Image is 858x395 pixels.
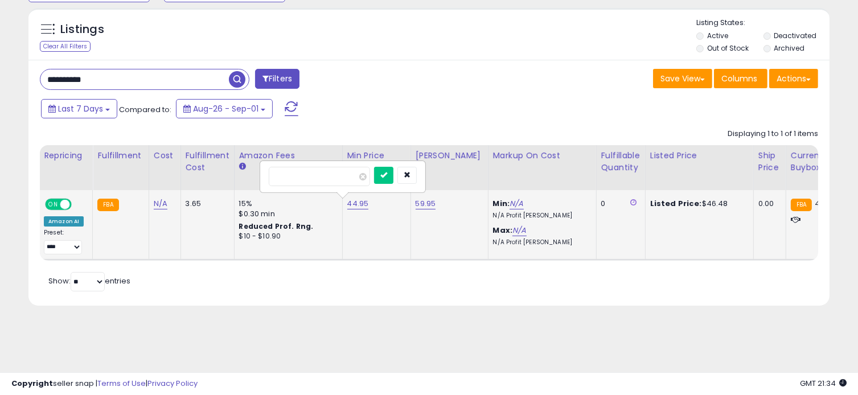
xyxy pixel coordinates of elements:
button: Filters [255,69,299,89]
a: Terms of Use [97,378,146,389]
div: Preset: [44,229,84,254]
button: Save View [653,69,712,88]
div: Fulfillment [97,150,143,162]
div: 3.65 [186,199,225,209]
a: N/A [510,198,523,209]
span: Compared to: [119,104,171,115]
div: $46.48 [650,199,745,209]
div: 15% [239,199,334,209]
div: Cost [154,150,176,162]
label: Out of Stock [707,43,749,53]
b: Reduced Prof. Rng. [239,221,314,231]
b: Min: [493,198,510,209]
small: FBA [791,199,812,211]
span: 2025-09-9 21:34 GMT [800,378,847,389]
div: Ship Price [758,150,781,174]
div: Current Buybox Price [791,150,849,174]
small: FBA [97,199,118,211]
div: seller snap | | [11,378,198,389]
span: OFF [70,200,88,209]
small: Amazon Fees. [239,162,246,172]
div: Fulfillable Quantity [601,150,641,174]
a: 59.95 [416,198,436,209]
div: Amazon Fees [239,150,338,162]
div: Markup on Cost [493,150,592,162]
span: 46.48 [815,198,836,209]
span: Show: entries [48,275,130,286]
div: 0.00 [758,199,777,209]
span: Last 7 Days [58,103,103,114]
a: N/A [512,225,526,236]
p: N/A Profit [PERSON_NAME] [493,238,588,246]
div: [PERSON_NAME] [416,150,483,162]
b: Max: [493,225,513,236]
h5: Listings [60,22,104,38]
p: N/A Profit [PERSON_NAME] [493,212,588,220]
th: The percentage added to the cost of goods (COGS) that forms the calculator for Min & Max prices. [488,145,596,190]
button: Last 7 Days [41,99,117,118]
div: Displaying 1 to 1 of 1 items [728,129,818,139]
label: Deactivated [774,31,817,40]
b: Listed Price: [650,198,702,209]
div: Min Price [347,150,406,162]
a: Privacy Policy [147,378,198,389]
div: Repricing [44,150,88,162]
strong: Copyright [11,378,53,389]
label: Active [707,31,728,40]
a: 44.95 [347,198,369,209]
a: N/A [154,198,167,209]
button: Columns [714,69,767,88]
div: Clear All Filters [40,41,91,52]
label: Archived [774,43,805,53]
div: 0 [601,199,637,209]
div: $10 - $10.90 [239,232,334,241]
div: Amazon AI [44,216,84,227]
div: Fulfillment Cost [186,150,229,174]
span: Aug-26 - Sep-01 [193,103,258,114]
p: Listing States: [696,18,830,28]
span: Columns [721,73,757,84]
div: $0.30 min [239,209,334,219]
span: ON [46,200,60,209]
button: Aug-26 - Sep-01 [176,99,273,118]
button: Actions [769,69,818,88]
div: Listed Price [650,150,749,162]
